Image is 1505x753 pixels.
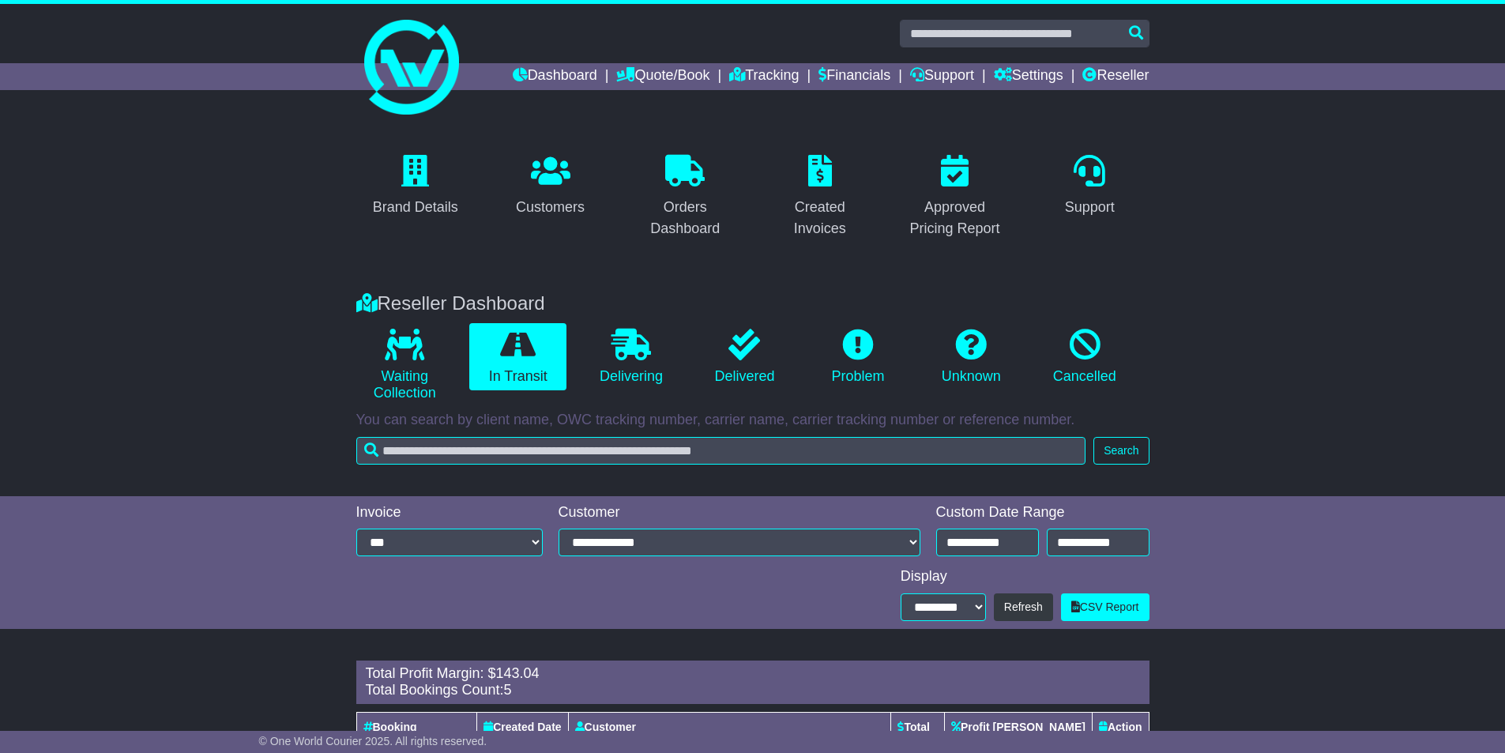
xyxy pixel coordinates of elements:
button: Refresh [994,593,1053,621]
th: Created Date [477,712,568,742]
div: Customers [516,197,585,218]
a: Dashboard [513,63,597,90]
a: Brand Details [363,149,468,224]
span: © One World Courier 2025. All rights reserved. [259,735,487,747]
div: Support [1065,197,1115,218]
a: Quote/Book [616,63,709,90]
a: Delivered [696,323,793,391]
a: Settings [994,63,1063,90]
a: Delivering [582,323,679,391]
a: Created Invoices [761,149,880,245]
th: Customer [568,712,891,742]
a: Support [1055,149,1125,224]
a: Support [910,63,974,90]
div: Created Invoices [771,197,870,239]
p: You can search by client name, OWC tracking number, carrier name, carrier tracking number or refe... [356,412,1149,429]
a: CSV Report [1061,593,1149,621]
div: Reseller Dashboard [348,292,1157,315]
th: Total [891,712,945,742]
a: Tracking [729,63,799,90]
a: Unknown [923,323,1020,391]
span: 5 [504,682,512,698]
a: Approved Pricing Report [895,149,1014,245]
a: In Transit [469,323,566,391]
div: Orders Dashboard [636,197,735,239]
a: Orders Dashboard [626,149,745,245]
div: Custom Date Range [936,504,1149,521]
a: Reseller [1082,63,1149,90]
th: Action [1092,712,1149,742]
div: Brand Details [373,197,458,218]
div: Customer [559,504,920,521]
div: Total Profit Margin: $ [366,665,1140,683]
a: Cancelled [1036,323,1133,391]
th: Booking [356,712,477,742]
a: Waiting Collection [356,323,453,408]
div: Total Bookings Count: [366,682,1140,699]
button: Search [1093,437,1149,465]
span: 143.04 [496,665,540,681]
a: Problem [809,323,906,391]
a: Financials [818,63,890,90]
div: Approved Pricing Report [905,197,1004,239]
div: Display [901,568,1149,585]
th: Profit [PERSON_NAME] [945,712,1093,742]
div: Invoice [356,504,543,521]
a: Customers [506,149,595,224]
